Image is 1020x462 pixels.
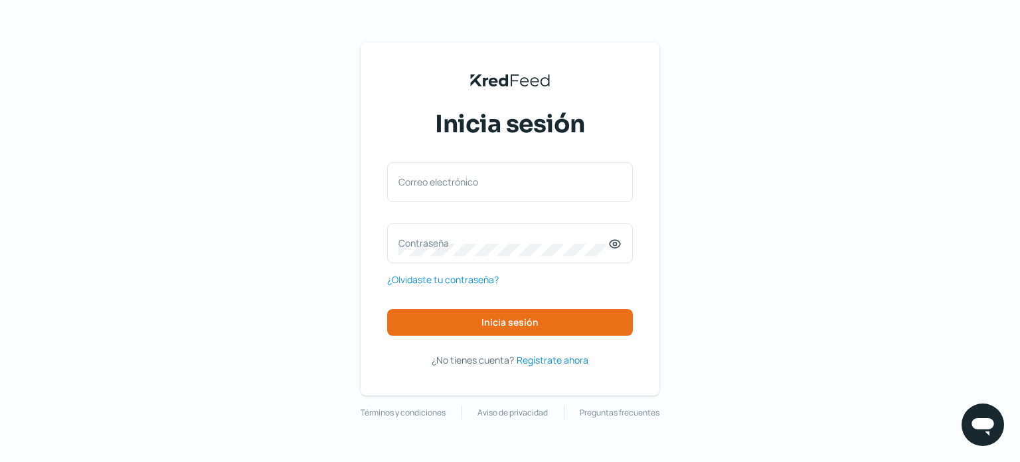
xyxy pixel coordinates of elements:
a: Aviso de privacidad [477,405,548,420]
span: ¿No tienes cuenta? [432,354,514,366]
label: Contraseña [398,237,608,249]
span: Inicia sesión [481,318,539,327]
button: Inicia sesión [387,309,633,336]
a: Preguntas frecuentes [580,405,659,420]
a: Términos y condiciones [361,405,446,420]
span: Inicia sesión [435,108,585,141]
a: Regístrate ahora [517,352,588,368]
img: chatIcon [970,411,996,438]
a: ¿Olvidaste tu contraseña? [387,271,499,288]
label: Correo electrónico [398,175,608,188]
